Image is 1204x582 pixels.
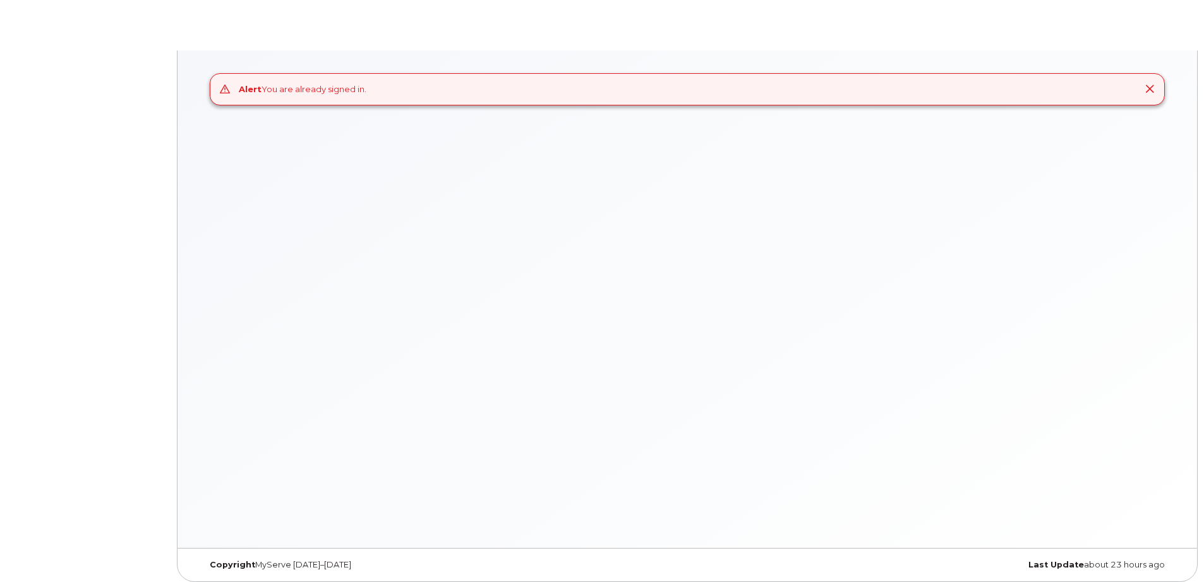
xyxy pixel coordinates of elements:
[210,560,255,569] strong: Copyright
[239,84,262,94] strong: Alert
[1028,560,1084,569] strong: Last Update
[850,560,1174,570] div: about 23 hours ago
[200,560,525,570] div: MyServe [DATE]–[DATE]
[239,83,366,95] div: You are already signed in.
